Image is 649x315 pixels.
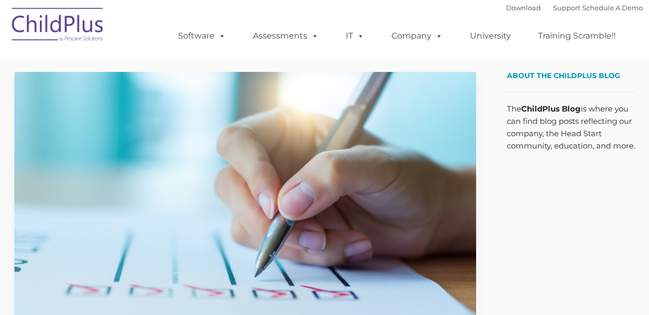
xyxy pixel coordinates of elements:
[7,1,109,52] img: ChildPlus by Procare Solutions
[168,26,236,46] a: Software
[553,4,580,12] a: Support
[521,104,581,114] strong: ChildPlus Blog
[506,4,643,12] font: |
[381,26,453,46] a: Company
[582,4,643,12] a: Schedule A Demo
[460,26,521,46] a: University
[507,103,635,152] p: The is where you can find blog posts reflecting our company, the Head Start community, education,...
[506,4,541,12] a: Download
[528,26,626,46] a: Training Scramble!!
[243,26,329,46] a: Assessments
[507,71,620,80] span: About the ChildPlus Blog
[336,26,375,46] a: IT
